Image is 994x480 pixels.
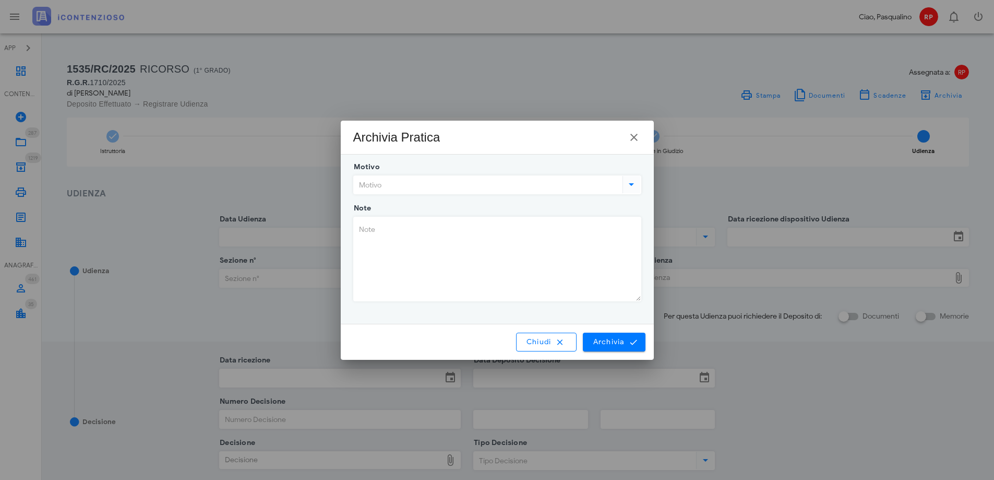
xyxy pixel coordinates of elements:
button: Archivia [583,333,645,352]
label: Note [351,203,372,214]
span: Archivia [592,337,636,347]
button: Chiudi [516,333,577,352]
label: Motivo [351,162,380,172]
input: Motivo [354,176,620,194]
div: Archivia Pratica [353,129,440,146]
span: Chiudi [526,337,567,347]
